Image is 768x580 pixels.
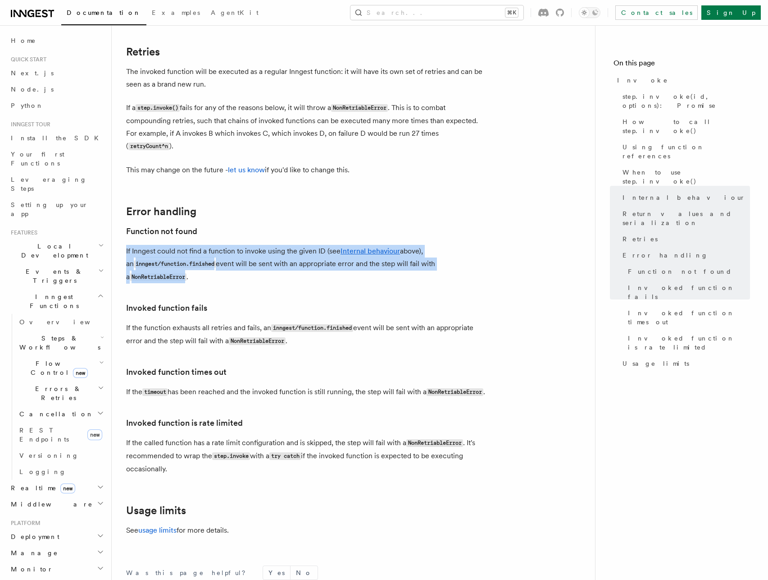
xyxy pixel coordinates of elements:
span: Middleware [7,500,93,509]
a: Retries [619,231,750,247]
span: new [73,368,88,378]
code: inngest/function.finished [134,260,216,268]
span: new [60,483,75,493]
span: Platform [7,520,41,527]
a: When to use step.invoke() [619,164,750,189]
a: Usage limits [619,355,750,372]
a: REST Endpointsnew [16,422,106,447]
button: Search...⌘K [350,5,523,20]
button: Inngest Functions [7,289,106,314]
span: Return values and serialization [623,209,750,227]
a: Invoked function is rate limited [126,417,243,429]
a: Versioning [16,447,106,464]
span: Realtime [7,483,75,493]
span: Examples [152,9,200,16]
p: If the has been reached and the invoked function is still running, the step will fail with a . [126,386,486,399]
span: Inngest tour [7,121,50,128]
button: Flow Controlnew [16,355,106,381]
a: Invoked function fails [126,302,207,314]
a: Home [7,32,106,49]
span: Documentation [67,9,141,16]
a: usage limits [138,526,177,534]
p: If Inngest could not find a function to invoke using the given ID (see above), an event will be s... [126,245,486,284]
a: Internal behaviour [341,247,400,255]
a: Install the SDK [7,130,106,146]
span: REST Endpoints [19,427,69,443]
a: Logging [16,464,106,480]
span: Versioning [19,452,79,459]
span: Local Development [7,242,98,260]
span: Invoke [617,76,668,85]
button: Deployment [7,529,106,545]
a: Documentation [61,3,146,25]
span: Invoked function times out [628,308,750,327]
a: Invoked function is rate limited [624,330,750,355]
span: Invoked function fails [628,283,750,301]
button: Yes [263,566,290,580]
p: If a fails for any of the reasons below, it will throw a . This is to combat compounding retries,... [126,101,486,153]
a: Invoked function times out [126,366,227,378]
span: Function not found [628,267,732,276]
a: Sign Up [701,5,761,20]
a: step.invoke(id, options): Promise [619,88,750,114]
span: Leveraging Steps [11,176,87,192]
a: Overview [16,314,106,330]
h4: On this page [613,58,750,72]
button: Monitor [7,561,106,577]
span: Quick start [7,56,46,63]
a: Next.js [7,65,106,81]
a: Python [7,97,106,114]
a: Invoke [613,72,750,88]
span: Your first Functions [11,151,64,167]
span: Using function references [623,143,750,161]
span: Monitor [7,565,53,574]
a: AgentKit [205,3,264,24]
span: Node.js [11,86,54,93]
code: inngest/function.finished [271,324,353,332]
button: Steps & Workflows [16,330,106,355]
p: This may change on the future - if you'd like to change this. [126,164,486,176]
code: timeout [142,388,168,396]
span: step.invoke(id, options): Promise [623,92,750,110]
code: NonRetriableError [331,104,388,112]
p: The invoked function will be executed as a regular Inngest function: it will have its own set of ... [126,65,486,91]
a: Function not found [624,263,750,280]
p: If the called function has a rate limit configuration and is skipped, the step will fail with a .... [126,437,486,475]
a: Invoked function times out [624,305,750,330]
span: Error handling [623,251,708,260]
span: Features [7,229,37,236]
button: Cancellation [16,406,106,422]
span: Python [11,102,44,109]
span: When to use step.invoke() [623,168,750,186]
a: Contact sales [615,5,698,20]
code: retryCount^n [128,143,169,150]
button: Manage [7,545,106,561]
a: Node.js [7,81,106,97]
span: Flow Control [16,359,99,377]
div: Inngest Functions [7,314,106,480]
kbd: ⌘K [505,8,518,17]
span: Internal behaviour [623,193,745,202]
p: Was this page helpful? [126,568,252,577]
code: NonRetriableError [406,439,463,447]
span: Events & Triggers [7,267,98,285]
a: Internal behaviour [619,189,750,206]
span: Install the SDK [11,134,104,142]
span: Setting up your app [11,201,88,217]
a: Function not found [126,225,197,238]
button: Local Development [7,238,106,263]
button: Toggle dark mode [579,7,600,18]
button: Middleware [7,496,106,512]
a: Setting up your app [7,197,106,222]
span: Retries [623,235,658,244]
code: NonRetriableError [229,337,286,345]
a: How to call step.invoke() [619,114,750,139]
a: Examples [146,3,205,24]
code: step.invoke() [136,104,180,112]
a: Invoked function fails [624,280,750,305]
span: Invoked function is rate limited [628,334,750,352]
span: Manage [7,548,58,557]
span: Logging [19,468,66,475]
span: Deployment [7,532,59,541]
a: let us know [228,166,265,174]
